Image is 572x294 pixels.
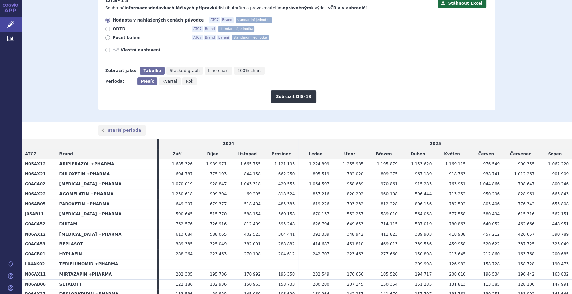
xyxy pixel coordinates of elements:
span: 587 019 [415,222,432,226]
span: 131 813 [449,282,466,287]
span: 958 639 [347,182,364,186]
span: 204 612 [278,252,295,256]
span: 1 153 620 [411,162,432,166]
th: DULOXETIN +PHARMA [56,169,157,179]
span: 670 137 [313,212,329,216]
th: N06AB05 [22,199,56,209]
th: N05AX12 [22,159,56,169]
span: 382 091 [244,242,261,246]
span: 662 250 [278,172,295,176]
td: Červenec [503,149,538,159]
span: 122 186 [176,282,193,287]
span: 270 198 [244,252,261,256]
span: 976 549 [483,162,500,166]
th: G04CB01 [22,249,56,259]
span: 128 100 [518,282,535,287]
th: PAROXETIN +PHARMA [56,199,157,209]
span: 809 275 [381,172,398,176]
span: ATC7 [25,152,36,156]
span: Hodnota v nahlášených cenách původce [113,17,204,23]
p: Souhrnné o distributorům a provozovatelům k výdeji v . [105,5,435,11]
span: Line chart [208,68,229,73]
th: G04CA53 [22,239,56,249]
td: Říjen [196,149,230,159]
span: 782 020 [347,172,364,176]
span: 389 903 [415,232,432,237]
span: - [191,262,193,266]
strong: oprávněným [283,6,311,10]
th: [MEDICAL_DATA] +PHARMA [56,229,157,239]
span: 150 963 [244,282,261,287]
span: 190 473 [552,262,569,266]
td: 2024 [159,139,298,149]
span: 590 645 [176,212,193,216]
span: 462 666 [518,222,535,226]
th: ARIPIPRAZOL +PHARMA [56,159,157,169]
span: ATC7 [192,35,203,40]
span: 800 246 [552,182,569,186]
span: Brand [204,26,216,32]
span: 126 982 [449,262,466,266]
span: 580 494 [483,212,500,216]
span: 1 012 267 [514,172,534,176]
th: N06AB06 [22,279,56,289]
th: BEPLASOT [56,239,157,249]
span: 163 768 [518,252,535,256]
th: [MEDICAL_DATA] +PHARMA [56,179,157,189]
span: Měsíc [141,79,154,84]
span: 649 207 [176,202,193,206]
span: Stacked graph [170,68,200,73]
strong: informace [125,6,148,10]
span: standardní jednotka [232,35,268,40]
span: 812 228 [381,202,398,206]
th: G04CA52 [22,219,56,229]
span: 207 145 [347,282,364,287]
span: 158 728 [483,262,500,266]
span: 714 115 [381,222,398,226]
td: Prosinec [264,149,298,159]
span: 195 358 [278,272,295,277]
th: [MEDICAL_DATA] +PHARMA [56,209,157,219]
span: 818 524 [278,192,295,196]
th: N06AX11 [22,269,56,279]
span: 1 044 866 [479,182,500,186]
span: 113 385 [483,282,500,287]
span: 337 725 [518,242,535,246]
span: 232 549 [313,272,329,277]
span: 828 961 [518,192,535,196]
span: 69 295 [247,192,261,196]
span: 402 523 [244,232,261,237]
span: 520 622 [483,242,500,246]
span: 1 062 220 [548,162,569,166]
span: 288 264 [176,252,193,256]
span: 595 248 [278,222,295,226]
span: 151 285 [415,282,432,287]
span: - [225,262,227,266]
span: 242 707 [313,252,329,256]
th: J05AB11 [22,209,56,219]
span: 194 717 [415,272,432,277]
span: 132 936 [210,282,227,287]
span: 812 409 [244,222,261,226]
span: 414 687 [313,242,329,246]
span: 223 463 [210,252,227,256]
span: Brand [221,17,234,23]
span: 457 212 [483,232,500,237]
span: 390 789 [552,232,569,237]
span: 967 189 [415,172,432,176]
span: 448 951 [552,222,569,226]
th: N06AX12 [22,229,56,239]
span: 223 463 [347,252,364,256]
span: 589 010 [381,212,398,216]
span: 158 728 [518,262,535,266]
th: N06AX21 [22,169,56,179]
strong: dodávkách léčivých přípravků [150,6,218,10]
span: 459 958 [449,242,466,246]
td: 2025 [298,139,572,149]
span: 1 121 195 [274,162,295,166]
span: 588 154 [244,212,261,216]
span: Balení [217,35,230,40]
span: 562 151 [552,212,569,216]
span: 775 193 [210,172,227,176]
span: 200 685 [552,252,569,256]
